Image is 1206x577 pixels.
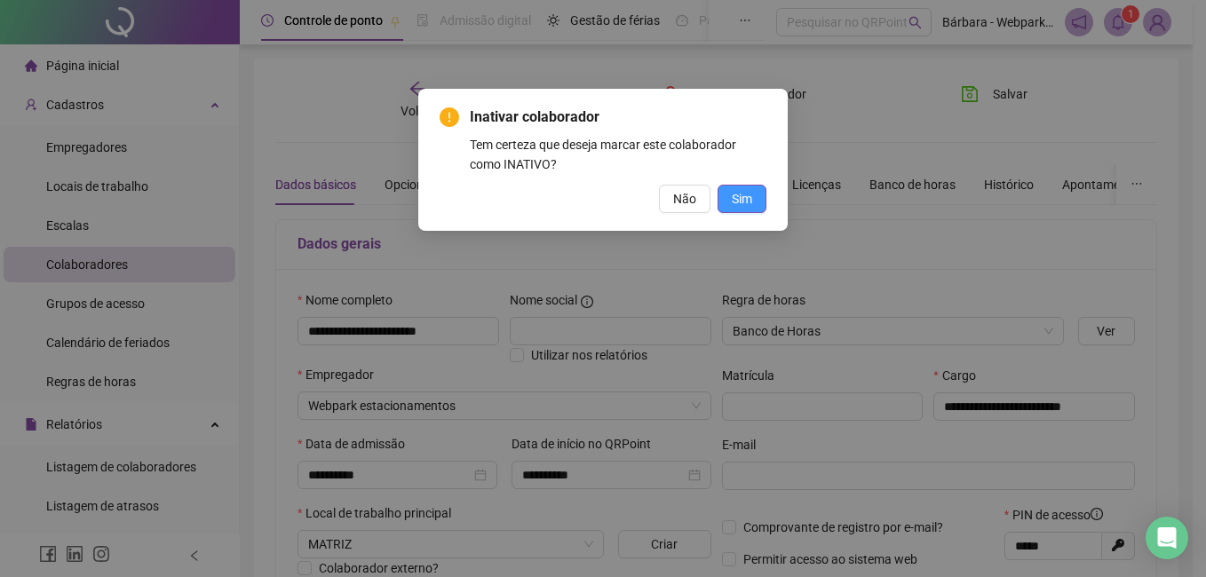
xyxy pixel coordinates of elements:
[673,189,696,209] span: Não
[440,107,459,127] span: exclamation-circle
[732,189,752,209] span: Sim
[470,107,766,128] span: Inativar colaborador
[659,185,710,213] button: Não
[470,135,766,174] div: Tem certeza que deseja marcar este colaborador como INATIVO?
[718,185,766,213] button: Sim
[1146,517,1188,559] div: Open Intercom Messenger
